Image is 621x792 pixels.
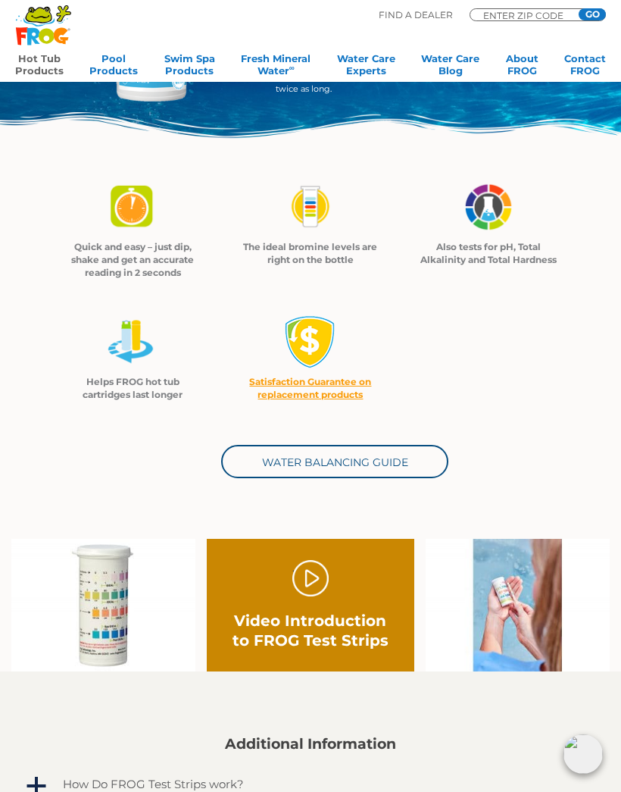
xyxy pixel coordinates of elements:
[379,8,453,22] p: Find A Dealer
[63,240,203,279] p: Quick and easy – just dip, shake and get an accurate reading in 2 seconds
[164,52,215,83] a: Swim SpaProducts
[106,315,159,369] img: FROG test strips_04
[337,52,395,83] a: Water CareExperts
[563,734,603,774] img: openIcon
[249,376,371,400] a: Satisfaction Guarantee on replacement products
[106,180,159,234] img: FROG test strips_01
[421,52,479,83] a: Water CareBlog
[89,52,138,83] a: PoolProducts
[564,52,606,83] a: ContactFROG
[63,375,203,401] p: Helps FROG hot tub cartridges last longer
[506,52,538,83] a: AboutFROG
[15,52,64,83] a: Hot TubProducts
[292,560,329,596] a: Play Video
[221,445,448,478] a: Water Balancing Guide
[482,11,573,19] input: Zip Code Form
[579,8,606,20] input: GO
[284,315,337,368] img: money-back1-small
[228,611,394,650] h2: Video Introduction to FROG Test Strips
[241,240,381,266] p: The ideal bromine levels are right on the bottle
[241,52,310,83] a: Fresh MineralWater∞
[11,539,195,672] img: test-strip-back
[63,778,244,790] h4: How Do FROG Test Strips work?
[289,64,295,72] sup: ∞
[426,539,610,672] img: frog-testing
[462,180,515,234] img: FROG test strips_03
[284,180,337,234] img: FROG test strips_02
[23,736,598,753] h2: Additional Information
[418,240,558,266] p: Also tests for pH, Total Alkalinity and Total Hardness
